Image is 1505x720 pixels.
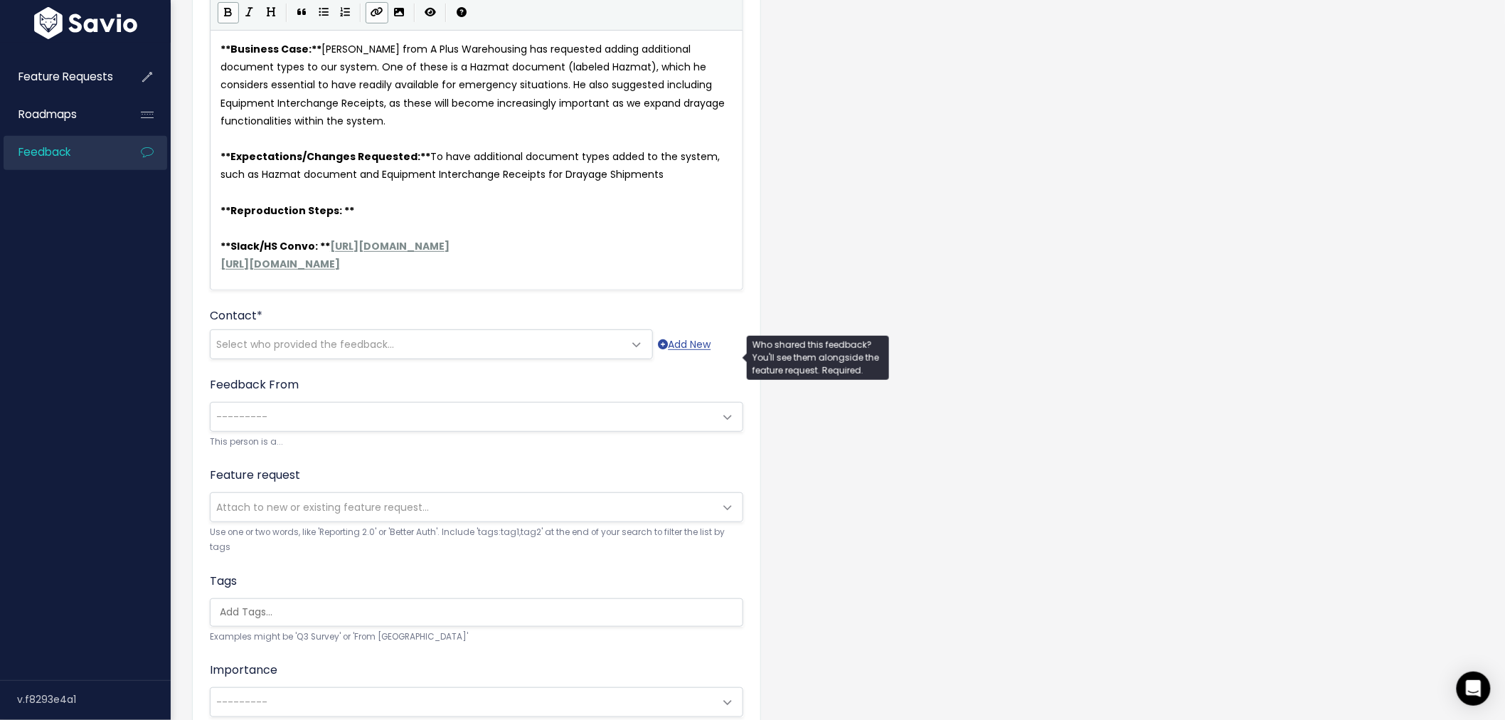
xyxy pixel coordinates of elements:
span: To have additional document types added to the system, such as Hazmat document and Equipment Inte... [220,149,723,181]
a: Feedback [4,136,118,169]
i: | [414,4,415,21]
i: | [445,4,447,21]
span: [URL][DOMAIN_NAME] [220,257,340,271]
label: Feedback From [210,376,299,393]
span: Feature Requests [18,69,113,84]
span: --------- [216,410,267,424]
span: Roadmaps [18,107,77,122]
span: --------- [216,695,267,709]
span: Select who provided the feedback... [216,337,394,351]
div: Open Intercom Messenger [1457,672,1491,706]
a: Add New [659,336,711,354]
label: Tags [210,573,237,590]
span: [PERSON_NAME] from A Plus Warehousing has requested adding additional document types to our syste... [220,42,728,128]
small: This person is a... [210,435,743,450]
a: Feature Requests [4,60,118,93]
button: Heading [260,2,282,23]
span: Business Case: [230,42,312,56]
button: Generic List [313,2,334,23]
span: Expectations/Changes Requested: [230,149,420,164]
button: Quote [292,2,313,23]
small: Use one or two words, like 'Reporting 2.0' or 'Better Auth'. Include 'tags:tag1,tag2' at the end ... [210,525,743,556]
label: Feature request [210,467,300,484]
button: Import an image [388,2,410,23]
span: Slack/HS Convo: ** [230,239,330,253]
i: | [286,4,287,21]
button: Create Link [366,2,388,23]
button: Toggle Preview [420,2,441,23]
button: Italic [239,2,260,23]
i: | [360,4,361,21]
button: Numbered List [334,2,356,23]
img: logo-white.9d6f32f41409.svg [31,7,141,39]
button: Bold [218,2,239,23]
label: Importance [210,662,277,679]
span: Feedback [18,144,70,159]
input: Add Tags... [214,605,755,620]
span: Reproduction Steps: ** [230,203,354,218]
a: Roadmaps [4,98,118,131]
div: v.f8293e4a1 [17,681,171,718]
label: Contact [210,307,262,324]
div: Who shared this feedback? You'll see them alongside the feature request. Required. [747,336,889,380]
small: Examples might be 'Q3 Survey' or 'From [GEOGRAPHIC_DATA]' [210,630,743,645]
span: [URL][DOMAIN_NAME] [330,239,450,253]
span: Attach to new or existing feature request... [216,500,429,514]
button: Markdown Guide [451,2,472,23]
